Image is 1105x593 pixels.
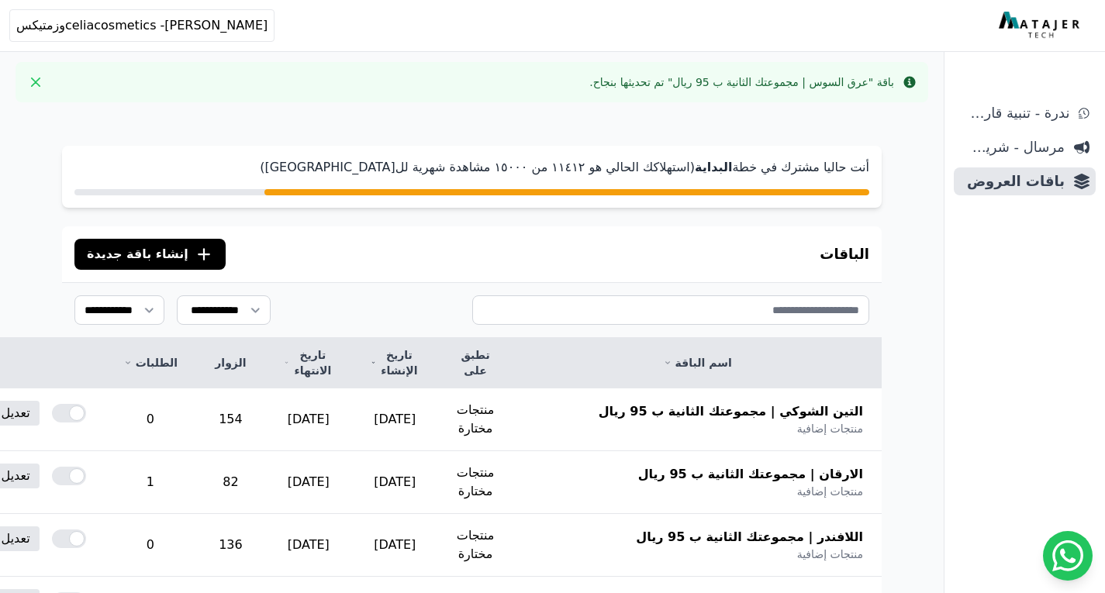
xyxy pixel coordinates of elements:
span: اللافندر | مجموعتك الثانية ب 95 ريال [636,528,863,546]
td: منتجات مختارة [438,451,513,514]
td: منتجات مختارة [438,388,513,451]
th: تطبق على [438,338,513,388]
td: [DATE] [265,514,352,577]
a: تاريخ الانتهاء [284,347,333,378]
span: باقات العروض [960,171,1065,192]
td: 0 [105,514,196,577]
td: [DATE] [265,388,352,451]
th: الزوار [196,338,265,388]
span: منتجات إضافية [797,546,863,562]
span: منتجات إضافية [797,484,863,499]
td: [DATE] [352,451,438,514]
td: [DATE] [352,514,438,577]
td: [DATE] [352,388,438,451]
button: celiacosmetics -[PERSON_NAME]وزمتيكس [9,9,275,42]
button: Close [23,70,48,95]
h3: الباقات [820,243,869,265]
td: منتجات مختارة [438,514,513,577]
td: 1 [105,451,196,514]
span: إنشاء باقة جديدة [87,245,188,264]
td: 82 [196,451,265,514]
td: 136 [196,514,265,577]
span: التين الشوكي | مجموعتك الثانية ب 95 ريال [599,402,863,421]
p: أنت حاليا مشترك في خطة (استهلاكك الحالي هو ١١٤١٢ من ١٥۰۰۰ مشاهدة شهرية لل[GEOGRAPHIC_DATA]) [74,158,869,177]
a: اسم الباقة [531,355,863,371]
strong: البداية [695,160,732,174]
span: ندرة - تنبية قارب علي النفاذ [960,102,1069,124]
td: [DATE] [265,451,352,514]
img: MatajerTech Logo [999,12,1083,40]
button: إنشاء باقة جديدة [74,239,226,270]
td: 0 [105,388,196,451]
div: باقة "عرق السوس | مجموعتك الثانية ب 95 ريال" تم تحديثها بنجاح. [589,74,894,90]
span: منتجات إضافية [797,421,863,436]
span: الارقان | مجموعتك الثانية ب 95 ريال [638,465,863,484]
a: تاريخ الإنشاء [371,347,420,378]
span: مرسال - شريط دعاية [960,136,1065,158]
span: celiacosmetics -[PERSON_NAME]وزمتيكس [16,16,268,35]
a: الطلبات [123,355,178,371]
td: 154 [196,388,265,451]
